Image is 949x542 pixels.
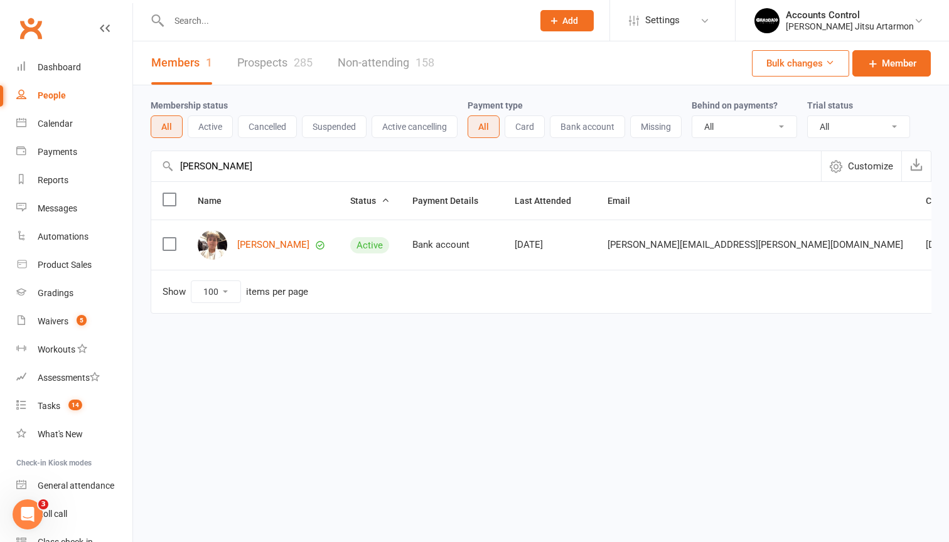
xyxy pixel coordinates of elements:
a: Dashboard [16,53,132,82]
div: Roll call [38,509,67,519]
a: Clubworx [15,13,46,44]
label: Payment type [468,100,523,110]
div: 1 [206,56,212,69]
button: Name [198,193,235,208]
label: Trial status [807,100,853,110]
iframe: Intercom live chat [13,499,43,529]
span: 5 [77,315,87,326]
a: Member [852,50,931,77]
button: Payment Details [412,193,492,208]
div: Messages [38,203,77,213]
div: 158 [416,56,434,69]
div: [PERSON_NAME] Jitsu Artarmon [786,21,914,32]
span: [PERSON_NAME][EMAIL_ADDRESS][PERSON_NAME][DOMAIN_NAME] [608,233,903,257]
span: Status [350,196,390,206]
div: What's New [38,429,83,439]
div: Waivers [38,316,68,326]
button: All [151,115,183,138]
label: Membership status [151,100,228,110]
a: Calendar [16,110,132,138]
button: Missing [630,115,682,138]
div: Product Sales [38,260,92,270]
span: Add [562,16,578,26]
a: Gradings [16,279,132,307]
span: Member [882,56,916,71]
div: 285 [294,56,313,69]
div: Tasks [38,401,60,411]
a: Tasks 14 [16,392,132,420]
a: Product Sales [16,251,132,279]
a: Automations [16,223,132,251]
a: [PERSON_NAME] [237,240,309,250]
a: Waivers 5 [16,307,132,336]
span: Last Attended [515,196,585,206]
a: Roll call [16,500,132,528]
div: Bank account [412,240,492,250]
button: Customize [821,151,901,181]
input: Search... [165,12,524,29]
button: Active cancelling [372,115,458,138]
button: Active [188,115,233,138]
a: Assessments [16,364,132,392]
a: Non-attending158 [338,41,434,85]
div: Payments [38,147,77,157]
div: Reports [38,175,68,185]
div: Gradings [38,288,73,298]
button: Suspended [302,115,367,138]
span: Settings [645,6,680,35]
a: General attendance kiosk mode [16,472,132,500]
a: Workouts [16,336,132,364]
a: Members1 [151,41,212,85]
img: Benjamin [198,230,227,260]
button: Bank account [550,115,625,138]
button: Cancelled [238,115,297,138]
div: People [38,90,66,100]
div: Calendar [38,119,73,129]
label: Behind on payments? [692,100,778,110]
a: People [16,82,132,110]
span: Payment Details [412,196,492,206]
button: Add [540,10,594,31]
a: Reports [16,166,132,194]
button: Email [608,193,644,208]
div: Dashboard [38,62,81,72]
div: Workouts [38,344,75,354]
div: Assessments [38,373,100,383]
div: Show [163,280,308,303]
div: General attendance [38,481,114,491]
div: [DATE] [515,240,585,250]
span: 14 [68,400,82,410]
div: Accounts Control [786,9,914,21]
div: Active [350,237,389,253]
button: Status [350,193,390,208]
span: Email [608,196,644,206]
a: What's New [16,420,132,449]
a: Prospects285 [237,41,313,85]
span: Name [198,196,235,206]
button: All [468,115,500,138]
button: Card [505,115,545,138]
div: Automations [38,231,88,242]
a: Payments [16,138,132,166]
input: Search by contact name [151,151,821,181]
img: thumb_image1701918351.png [754,8,780,33]
div: items per page [246,287,308,297]
span: Customize [848,159,893,174]
a: Messages [16,194,132,223]
span: 3 [38,499,48,509]
button: Last Attended [515,193,585,208]
button: Bulk changes [752,50,849,77]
